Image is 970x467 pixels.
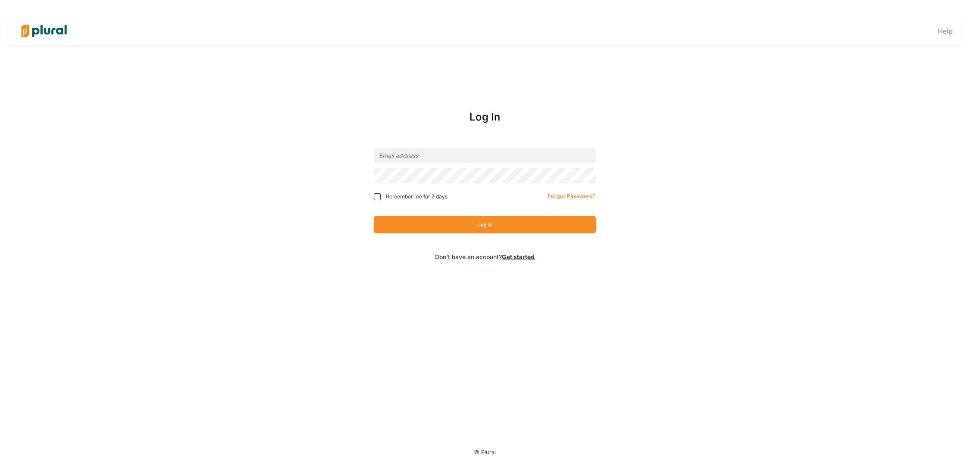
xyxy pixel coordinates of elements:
a: Forgot Password? [548,191,596,200]
input: Remember me for 7 days [374,193,381,200]
a: Help [938,27,953,35]
button: Log In [374,216,596,233]
div: Log In [337,109,633,125]
span: Remember me for 7 days [386,193,448,201]
small: © Plural [474,449,496,455]
small: Forgot Password? [548,193,596,199]
div: Don't have an account? [337,252,633,261]
a: Get started [502,253,535,260]
input: Email address [374,148,596,163]
img: Logo for Plural [14,16,74,46]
